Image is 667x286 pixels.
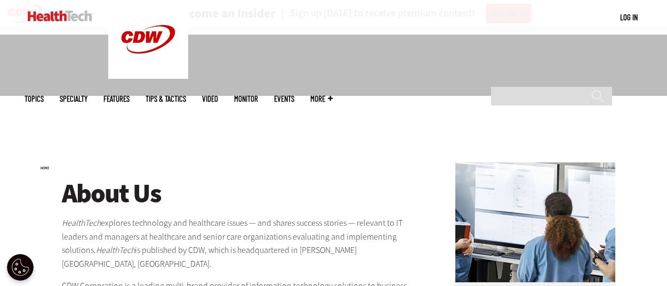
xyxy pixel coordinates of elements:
[62,217,101,228] em: HealthTech
[620,12,638,23] div: User menu
[96,244,135,256] em: HealthTech
[62,216,428,271] p: explores technology and healthcare issues — and shares success stories — relevant to IT leaders a...
[310,95,333,103] span: More
[108,70,188,81] a: CDW
[7,254,34,281] div: Cookie Settings
[7,254,34,281] button: Open Preferences
[620,12,638,22] a: Log in
[455,162,615,282] img: Doctors reviewing information boards
[60,95,87,103] span: Specialty
[274,95,294,103] a: Events
[25,95,44,103] span: Topics
[146,95,186,103] a: Tips & Tactics
[103,95,130,103] a: Features
[202,95,218,103] a: Video
[234,95,258,103] a: MonITor
[62,179,428,208] h1: About Us
[41,166,49,170] a: Home
[28,11,92,21] img: Home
